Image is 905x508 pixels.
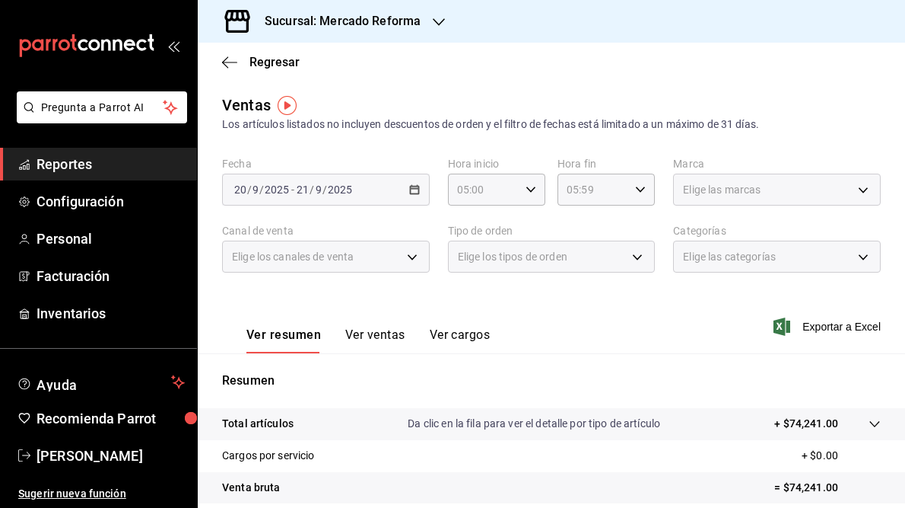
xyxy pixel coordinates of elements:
div: Los artículos listados no incluyen descuentos de orden y el filtro de fechas está limitado a un m... [222,117,881,133]
span: / [322,184,327,196]
input: -- [315,184,322,196]
span: Facturación [37,266,185,286]
p: Resumen [222,372,881,390]
button: Regresar [222,55,300,69]
button: Ver resumen [246,327,321,353]
label: Hora fin [557,158,655,169]
p: Da clic en la fila para ver el detalle por tipo de artículo [408,416,660,432]
a: Pregunta a Parrot AI [11,110,187,126]
p: Total artículos [222,416,294,432]
label: Fecha [222,158,430,169]
input: -- [252,184,259,196]
label: Canal de venta [222,225,430,236]
span: / [259,184,264,196]
button: Ver cargos [430,327,491,353]
p: + $74,241.00 [774,416,838,432]
span: Elige las marcas [683,182,761,197]
button: Ver ventas [345,327,405,353]
p: Cargos por servicio [222,448,315,464]
button: Pregunta a Parrot AI [17,91,187,123]
span: Configuración [37,191,185,212]
label: Tipo de orden [448,225,656,236]
span: / [310,184,314,196]
span: Ayuda [37,373,165,391]
span: Inventarios [37,303,185,324]
span: Recomienda Parrot [37,408,185,429]
span: [PERSON_NAME] [37,446,185,466]
input: ---- [264,184,290,196]
span: Personal [37,228,185,249]
h3: Sucursal: Mercado Reforma [252,12,421,30]
button: Exportar a Excel [776,318,881,336]
input: ---- [327,184,353,196]
p: + $0.00 [802,448,881,464]
div: navigation tabs [246,327,490,353]
span: Reportes [37,154,185,174]
span: Pregunta a Parrot AI [41,100,164,116]
p: Venta bruta [222,480,280,496]
span: / [247,184,252,196]
div: Ventas [222,94,271,117]
span: Sugerir nueva función [18,486,185,502]
label: Hora inicio [448,158,545,169]
span: Elige los canales de venta [232,249,354,264]
span: Regresar [249,55,300,69]
img: Tooltip marker [278,96,297,115]
input: -- [296,184,310,196]
p: = $74,241.00 [774,480,881,496]
label: Marca [673,158,881,169]
button: open_drawer_menu [167,40,179,52]
label: Categorías [673,225,881,236]
span: - [291,184,294,196]
input: -- [233,184,247,196]
span: Elige las categorías [683,249,776,264]
span: Elige los tipos de orden [458,249,567,264]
